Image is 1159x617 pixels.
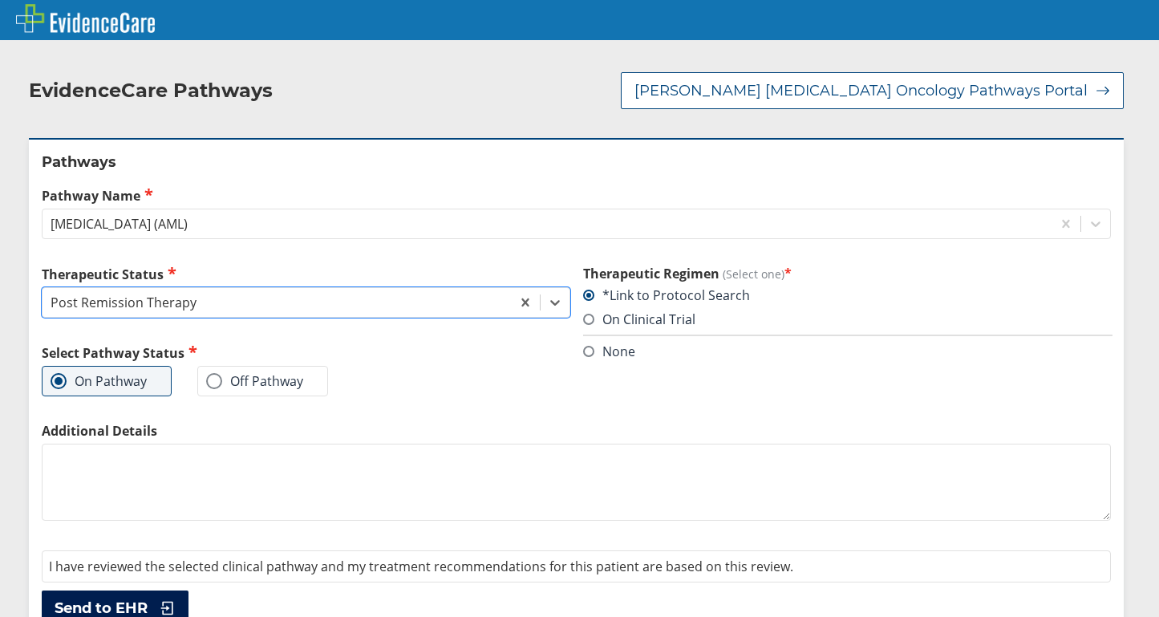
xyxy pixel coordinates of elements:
[42,422,1111,440] label: Additional Details
[723,266,784,282] span: (Select one)
[16,4,155,33] img: EvidenceCare
[583,311,695,328] label: On Clinical Trial
[583,286,750,304] label: *Link to Protocol Search
[42,265,570,283] label: Therapeutic Status
[42,152,1111,172] h2: Pathways
[51,215,188,233] div: [MEDICAL_DATA] (AML)
[49,558,793,575] span: I have reviewed the selected clinical pathway and my treatment recommendations for this patient a...
[42,343,570,362] h2: Select Pathway Status
[51,294,197,311] div: Post Remission Therapy
[51,373,147,389] label: On Pathway
[206,373,303,389] label: Off Pathway
[583,343,635,360] label: None
[634,81,1088,100] span: [PERSON_NAME] [MEDICAL_DATA] Oncology Pathways Portal
[42,186,1111,205] label: Pathway Name
[583,265,1112,282] h3: Therapeutic Regimen
[621,72,1124,109] button: [PERSON_NAME] [MEDICAL_DATA] Oncology Pathways Portal
[29,79,273,103] h2: EvidenceCare Pathways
